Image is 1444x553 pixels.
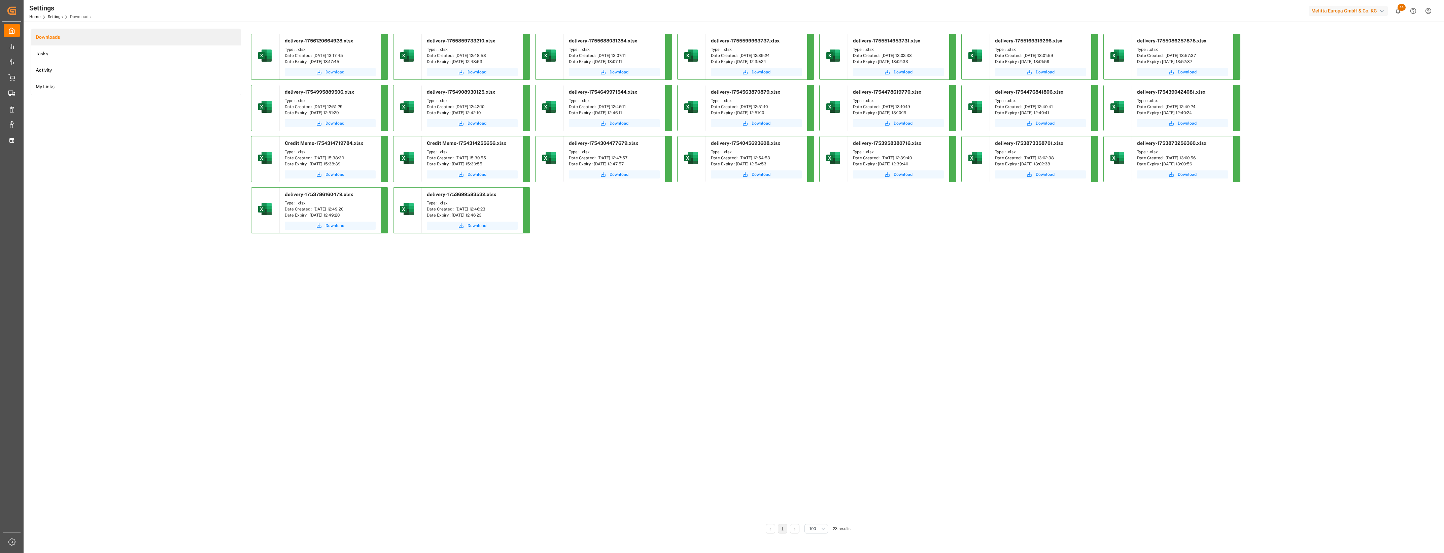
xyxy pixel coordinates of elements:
div: Date Created : [DATE] 15:38:39 [285,155,376,161]
div: Date Created : [DATE] 13:17:45 [285,53,376,59]
div: Date Expiry : [DATE] 12:46:11 [569,110,660,116]
a: Download [427,119,518,127]
div: Date Created : [DATE] 13:02:33 [853,53,944,59]
div: Date Expiry : [DATE] 12:46:23 [427,212,518,218]
img: microsoft-excel-2019--v1.png [399,47,415,64]
button: Download [853,68,944,76]
img: microsoft-excel-2019--v1.png [825,150,841,166]
button: Download [1137,68,1228,76]
button: Download [995,170,1086,178]
button: Download [569,170,660,178]
div: Type : .xlsx [427,98,518,104]
div: Date Expiry : [DATE] 12:39:24 [711,59,802,65]
img: microsoft-excel-2019--v1.png [1109,47,1125,64]
a: Download [427,170,518,178]
button: Download [285,68,376,76]
div: Type : .xlsx [427,46,518,53]
div: Date Created : [DATE] 12:49:20 [285,206,376,212]
span: 44 [1398,4,1406,11]
img: microsoft-excel-2019--v1.png [257,201,273,217]
img: microsoft-excel-2019--v1.png [257,150,273,166]
div: Date Created : [DATE] 13:01:59 [995,53,1086,59]
button: open menu [804,524,828,533]
div: Date Created : [DATE] 13:57:37 [1137,53,1228,59]
span: Download [468,223,486,229]
div: Date Expiry : [DATE] 15:38:39 [285,161,376,167]
button: Download [1137,119,1228,127]
img: microsoft-excel-2019--v1.png [967,47,983,64]
button: Download [1137,170,1228,178]
button: Download [427,68,518,76]
div: Date Expiry : [DATE] 12:42:10 [427,110,518,116]
img: microsoft-excel-2019--v1.png [1109,99,1125,115]
button: Download [853,119,944,127]
div: Date Expiry : [DATE] 12:54:53 [711,161,802,167]
div: Date Expiry : [DATE] 12:39:40 [853,161,944,167]
img: microsoft-excel-2019--v1.png [399,201,415,217]
button: Download [995,68,1086,76]
div: Date Expiry : [DATE] 12:48:53 [427,59,518,65]
span: Download [894,120,913,126]
img: microsoft-excel-2019--v1.png [683,150,699,166]
div: Type : .xlsx [427,200,518,206]
div: Date Expiry : [DATE] 15:30:55 [427,161,518,167]
div: Date Created : [DATE] 12:42:10 [427,104,518,110]
a: Download [995,119,1086,127]
span: Download [325,120,344,126]
span: Download [752,120,770,126]
span: Download [610,69,628,75]
div: Type : .xlsx [1137,98,1228,104]
img: microsoft-excel-2019--v1.png [825,99,841,115]
span: Download [752,171,770,177]
div: Date Created : [DATE] 12:51:10 [711,104,802,110]
span: delivery-1754478619770.xlsx [853,89,921,95]
div: Date Expiry : [DATE] 13:02:33 [853,59,944,65]
a: Download [285,222,376,230]
img: microsoft-excel-2019--v1.png [683,47,699,64]
img: microsoft-excel-2019--v1.png [399,99,415,115]
button: Download [285,119,376,127]
img: microsoft-excel-2019--v1.png [541,99,557,115]
div: Date Created : [DATE] 13:02:38 [995,155,1086,161]
div: Type : .xlsx [427,149,518,155]
button: Download [711,170,802,178]
span: Download [1036,171,1055,177]
div: Date Expiry : [DATE] 13:02:38 [995,161,1086,167]
span: delivery-1754390424081.xlsx [1137,89,1205,95]
div: Date Created : [DATE] 15:30:55 [427,155,518,161]
a: 1 [781,527,784,531]
div: Date Expiry : [DATE] 13:07:11 [569,59,660,65]
span: Download [1178,69,1197,75]
span: Credit Memo-1754314719784.xlsx [285,140,363,146]
img: microsoft-excel-2019--v1.png [257,99,273,115]
div: Date Created : [DATE] 12:46:11 [569,104,660,110]
div: Type : .xlsx [569,98,660,104]
span: delivery-1754995889506.xlsx [285,89,354,95]
span: delivery-1753958380716.xlsx [853,140,921,146]
div: Type : .xlsx [285,149,376,155]
div: Type : .xlsx [853,98,944,104]
button: show 44 new notifications [1390,3,1406,19]
div: Type : .xlsx [853,46,944,53]
span: 100 [810,526,816,532]
div: Type : .xlsx [1137,46,1228,53]
span: delivery-1753873256360.xlsx [1137,140,1206,146]
a: Tasks [31,45,241,62]
button: Download [853,170,944,178]
span: Credit Memo-1754314255656.xlsx [427,140,506,146]
button: Download [711,119,802,127]
button: Melitta Europa GmbH & Co. KG [1309,4,1390,17]
button: Download [285,170,376,178]
span: Download [894,69,913,75]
